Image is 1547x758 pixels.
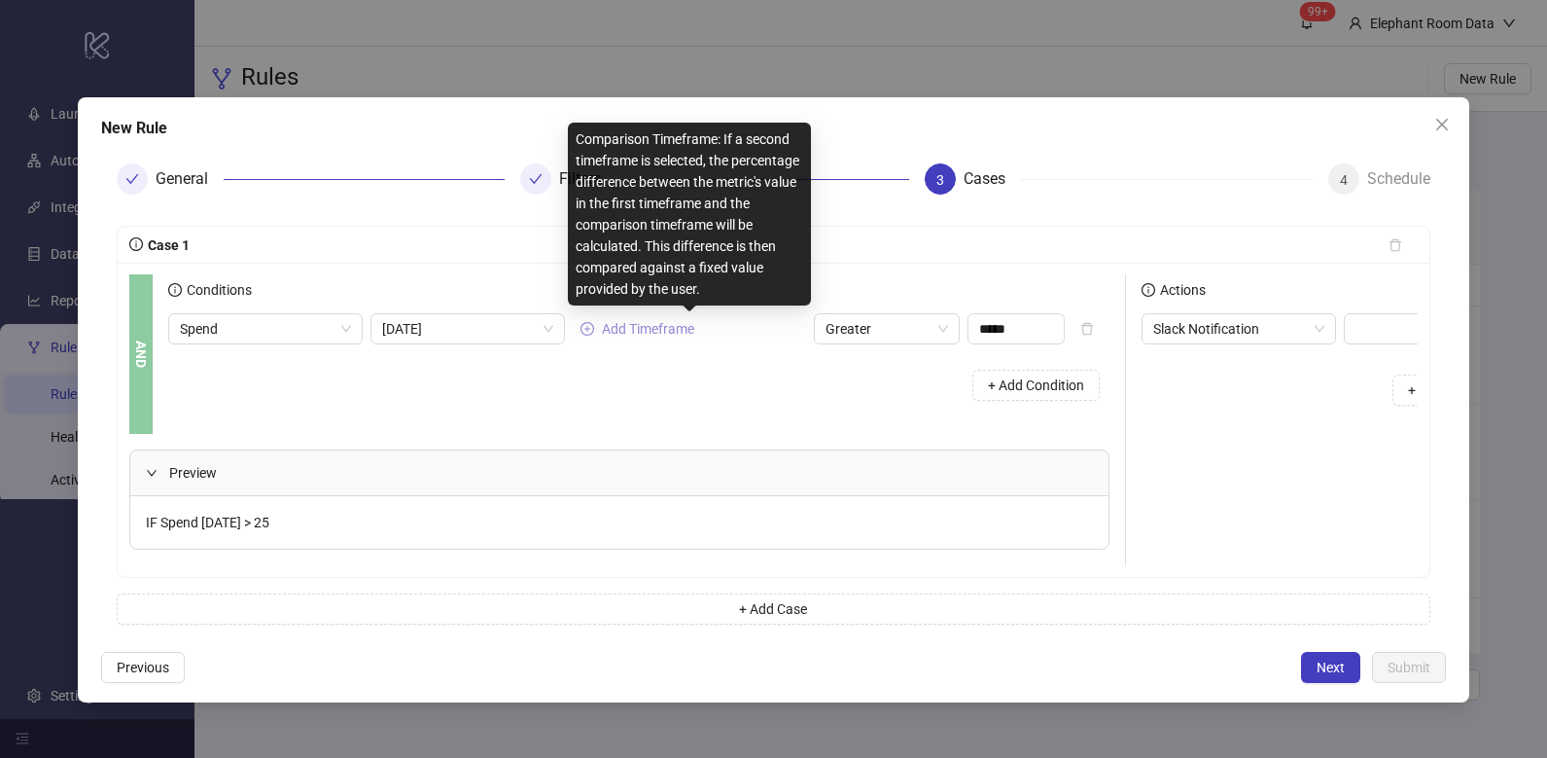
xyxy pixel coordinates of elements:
span: expanded [146,467,158,479]
span: 3 [936,172,944,188]
div: Comparison Timeframe: If a second timeframe is selected, the percentage difference between the me... [568,123,811,306]
button: + Add Condition [972,370,1100,401]
span: IF Spend [DATE] > 25 [146,515,269,530]
div: Filters [559,163,616,195]
span: + Add Action [1408,382,1485,398]
span: Next [1317,660,1345,675]
span: Conditions [182,282,252,298]
button: Add Timeframe [573,317,702,341]
span: + Add Case [739,601,807,617]
div: Cases [964,163,1021,195]
span: plus-circle [580,322,594,336]
div: Preview [130,451,1108,495]
span: Previous [117,660,169,675]
span: check [529,172,543,186]
span: Today [382,314,553,343]
button: Submit [1372,652,1446,683]
span: close [1434,117,1450,132]
button: delete [1373,230,1418,261]
span: Preview [169,462,1093,484]
button: + Add Action [1392,375,1500,406]
span: Spend [180,314,351,343]
span: Greater [826,314,948,343]
div: New Rule [101,117,1447,140]
button: Next [1301,652,1360,683]
button: Previous [101,652,185,683]
div: Schedule [1367,163,1430,195]
button: Close [1426,109,1458,140]
span: check [125,172,139,186]
span: Slack Notification [1153,314,1324,343]
span: + Add Condition [988,378,1084,393]
span: info-circle [168,283,182,297]
span: Actions [1155,282,1206,298]
span: info-circle [129,237,143,251]
b: AND [130,341,152,368]
button: + Add Case [117,594,1431,625]
button: delete [1065,313,1109,344]
div: General [156,163,224,195]
span: info-circle [1142,283,1155,297]
span: Case 1 [143,237,190,253]
span: Add Timeframe [602,321,694,337]
span: 4 [1340,172,1348,188]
